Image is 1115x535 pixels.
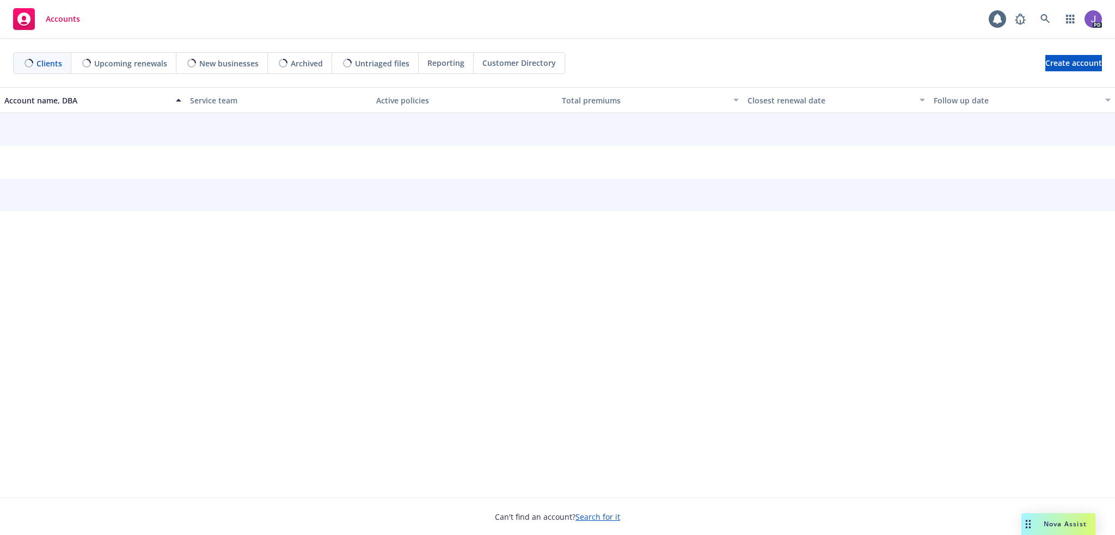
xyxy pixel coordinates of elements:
[482,57,556,69] span: Customer Directory
[557,87,743,113] button: Total premiums
[199,58,259,69] span: New businesses
[575,512,620,522] a: Search for it
[1059,8,1081,30] a: Switch app
[46,15,80,23] span: Accounts
[929,87,1115,113] button: Follow up date
[1021,513,1035,535] div: Drag to move
[495,511,620,522] span: Can't find an account?
[94,58,167,69] span: Upcoming renewals
[934,95,1099,106] div: Follow up date
[1085,10,1102,28] img: photo
[748,95,912,106] div: Closest renewal date
[291,58,323,69] span: Archived
[372,87,557,113] button: Active policies
[1044,519,1087,528] span: Nova Assist
[1009,8,1031,30] a: Report a Bug
[1045,53,1102,73] span: Create account
[562,95,727,106] div: Total premiums
[1034,8,1056,30] a: Search
[743,87,929,113] button: Closest renewal date
[1045,55,1102,71] a: Create account
[4,95,169,106] div: Account name, DBA
[36,58,62,69] span: Clients
[190,95,367,106] div: Service team
[1021,513,1095,535] button: Nova Assist
[427,57,464,69] span: Reporting
[9,4,84,34] a: Accounts
[376,95,553,106] div: Active policies
[186,87,371,113] button: Service team
[355,58,409,69] span: Untriaged files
